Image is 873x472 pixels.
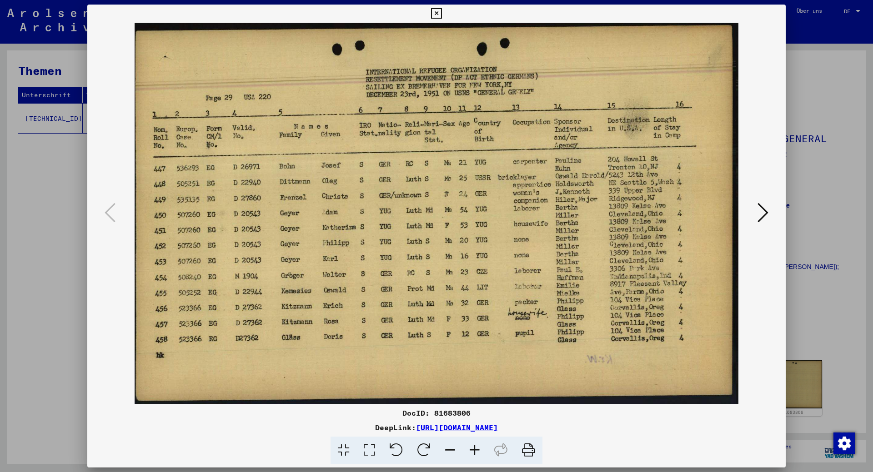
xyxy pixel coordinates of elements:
[833,432,855,454] div: Einwilligung ändern
[87,407,786,418] div: DocID: 81683806
[87,422,786,433] div: DeepLink:
[833,432,855,454] img: Einwilligung ändern
[416,423,498,432] a: [URL][DOMAIN_NAME]
[118,23,755,404] img: 001.jpg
